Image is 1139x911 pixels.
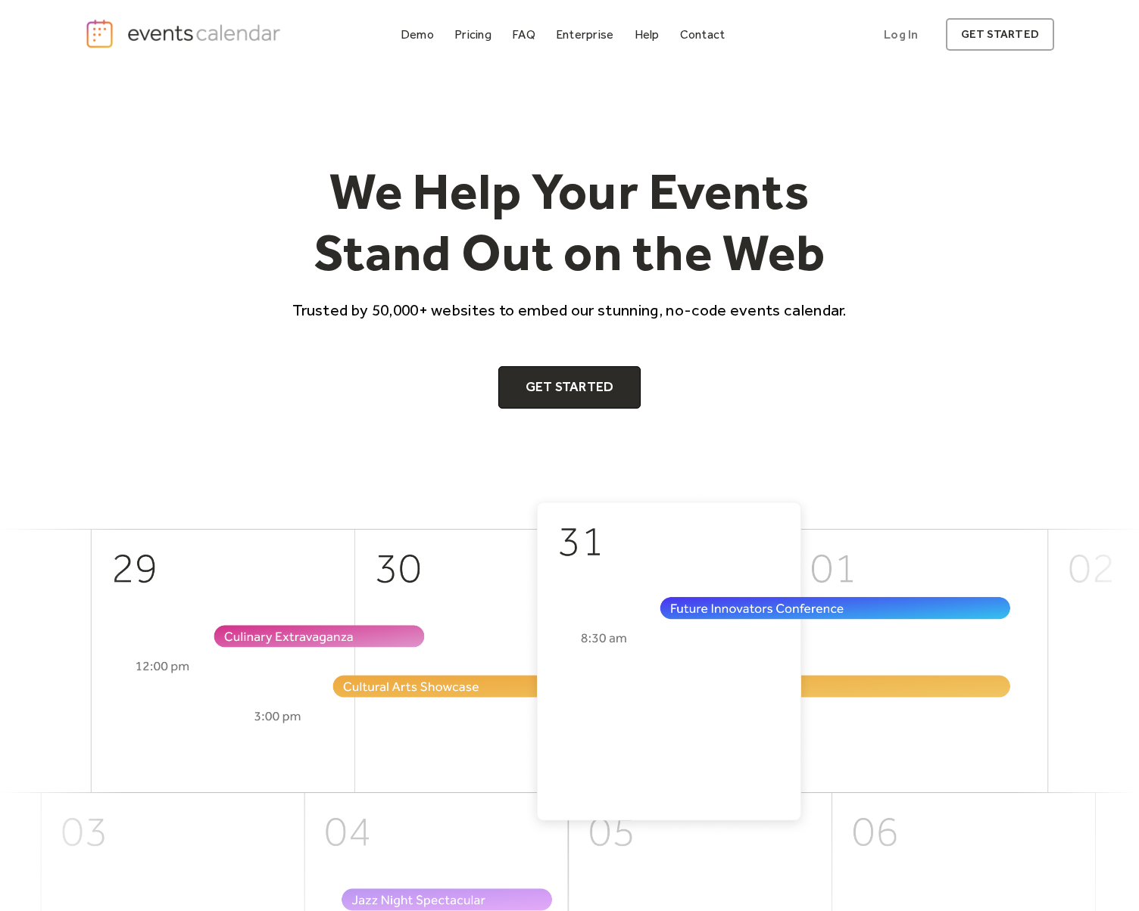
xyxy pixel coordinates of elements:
p: Trusted by 50,000+ websites to embed our stunning, no-code events calendar. [279,299,860,321]
div: Help [635,30,660,39]
div: Enterprise [556,30,613,39]
div: FAQ [512,30,535,39]
a: get started [946,18,1054,51]
a: Log In [869,18,933,51]
div: Pricing [454,30,491,39]
a: Enterprise [550,24,619,45]
div: Contact [680,30,726,39]
a: FAQ [506,24,541,45]
a: Contact [674,24,732,45]
a: Help [629,24,666,45]
a: Get Started [498,366,641,409]
a: Pricing [448,24,498,45]
h1: We Help Your Events Stand Out on the Web [279,160,860,284]
div: Demo [401,30,434,39]
a: Demo [395,24,440,45]
a: home [85,18,285,49]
